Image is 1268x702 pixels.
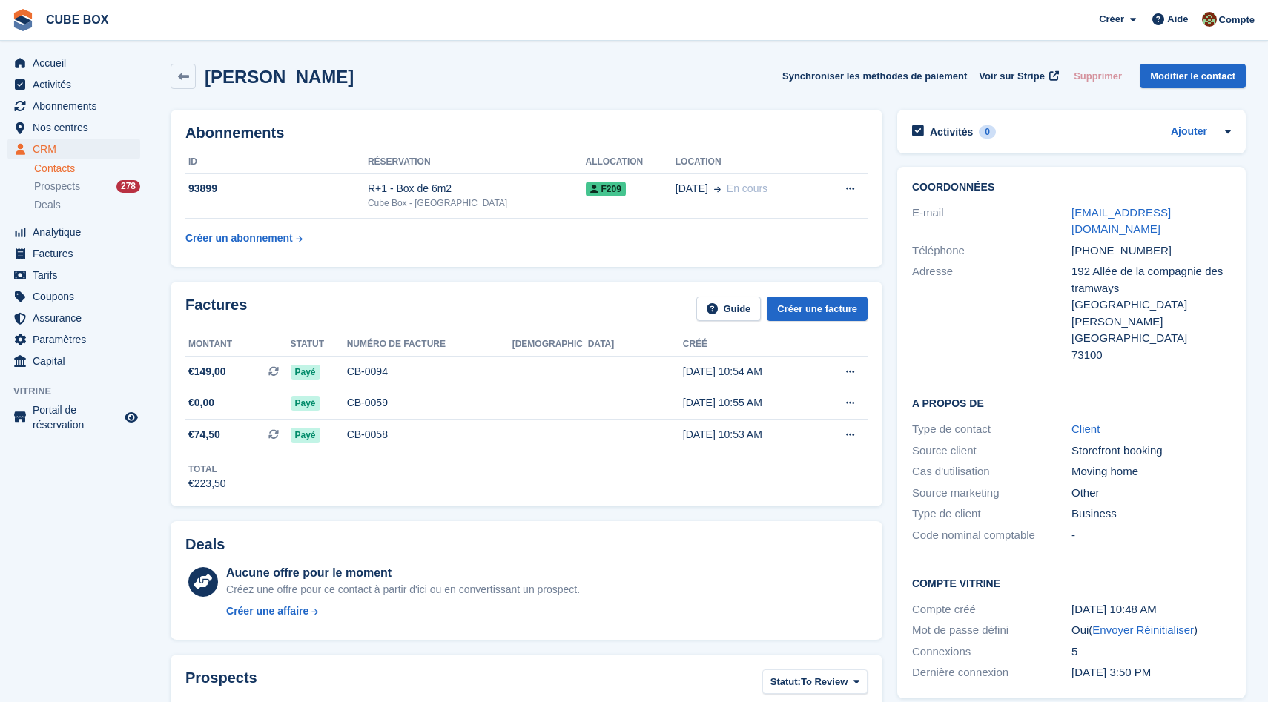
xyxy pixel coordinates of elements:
[762,669,868,694] button: Statut: To Review
[912,485,1071,502] div: Source marketing
[1140,64,1246,88] a: Modifier le contact
[1071,443,1231,460] div: Storefront booking
[1071,423,1100,435] a: Client
[1071,242,1231,259] div: [PHONE_NUMBER]
[347,333,512,357] th: Numéro de facture
[930,125,973,139] h2: Activités
[912,443,1071,460] div: Source client
[188,364,226,380] span: €149,00
[1202,12,1217,27] img: alex soubira
[226,582,580,597] div: Créez une offre pour ce contact à partir d'ici ou en convertissant un prospect.
[226,564,580,582] div: Aucune offre pour le moment
[185,231,293,246] div: Créer un abonnement
[188,463,226,476] div: Total
[226,603,308,619] div: Créer une affaire
[979,125,996,139] div: 0
[912,182,1231,193] h2: Coordonnées
[368,150,586,174] th: Réservation
[34,197,140,213] a: Deals
[116,180,140,193] div: 278
[7,139,140,159] a: menu
[912,506,1071,523] div: Type de client
[33,329,122,350] span: Paramètres
[33,117,122,138] span: Nos centres
[676,150,819,174] th: Location
[1089,623,1198,636] span: ( )
[33,53,122,73] span: Accueil
[1171,124,1207,141] a: Ajouter
[1071,297,1231,330] div: [GEOGRAPHIC_DATA][PERSON_NAME]
[33,243,122,264] span: Factures
[727,182,767,194] span: En cours
[13,384,148,399] span: Vitrine
[1071,643,1231,660] div: 5
[683,333,816,357] th: Créé
[7,222,140,242] a: menu
[33,265,122,285] span: Tarifs
[347,364,512,380] div: CB-0094
[696,297,762,321] a: Guide
[767,297,868,321] a: Créer une facture
[1219,13,1255,27] span: Compte
[586,182,626,196] span: F209
[1167,12,1188,27] span: Aide
[512,333,683,357] th: [DEMOGRAPHIC_DATA]
[205,67,354,87] h2: [PERSON_NAME]
[12,9,34,31] img: stora-icon-8386f47178a22dfd0bd8f6a31ec36ba5ce8667c1dd55bd0f319d3a0aa187defe.svg
[185,150,368,174] th: ID
[33,403,122,432] span: Portail de réservation
[1071,666,1151,678] time: 2025-08-11 13:50:49 UTC
[7,117,140,138] a: menu
[683,427,816,443] div: [DATE] 10:53 AM
[1071,527,1231,544] div: -
[34,198,61,212] span: Deals
[34,179,80,193] span: Prospects
[188,427,220,443] span: €74,50
[347,395,512,411] div: CB-0059
[1071,263,1231,297] div: 192 Allée de la compagnie des tramways
[33,96,122,116] span: Abonnements
[368,181,586,196] div: R+1 - Box de 6m2
[912,527,1071,544] div: Code nominal comptable
[979,69,1045,84] span: Voir sur Stripe
[912,643,1071,660] div: Connexions
[770,675,801,689] span: Statut:
[291,365,320,380] span: Payé
[188,476,226,491] div: €223,50
[912,622,1071,639] div: Mot de passe défini
[33,74,122,95] span: Activités
[7,53,140,73] a: menu
[368,196,586,210] div: Cube Box - [GEOGRAPHIC_DATA]
[1092,623,1194,636] a: Envoyer Réinitialiser
[188,395,214,411] span: €0,00
[33,222,122,242] span: Analytique
[185,333,291,357] th: Montant
[912,263,1071,363] div: Adresse
[1071,506,1231,523] div: Business
[33,139,122,159] span: CRM
[185,181,368,196] div: 93899
[40,7,114,32] a: CUBE BOX
[7,74,140,95] a: menu
[34,179,140,194] a: Prospects 278
[185,536,225,553] h2: Deals
[7,96,140,116] a: menu
[7,286,140,307] a: menu
[1071,601,1231,618] div: [DATE] 10:48 AM
[185,125,868,142] h2: Abonnements
[33,286,122,307] span: Coupons
[1071,206,1171,236] a: [EMAIL_ADDRESS][DOMAIN_NAME]
[586,150,676,174] th: Allocation
[7,265,140,285] a: menu
[291,428,320,443] span: Payé
[7,351,140,371] a: menu
[1071,463,1231,480] div: Moving home
[185,225,303,252] a: Créer un abonnement
[801,675,848,689] span: To Review
[1071,330,1231,347] div: [GEOGRAPHIC_DATA]
[683,364,816,380] div: [DATE] 10:54 AM
[912,205,1071,238] div: E-mail
[122,408,140,426] a: Boutique d'aperçu
[912,421,1071,438] div: Type de contact
[7,329,140,350] a: menu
